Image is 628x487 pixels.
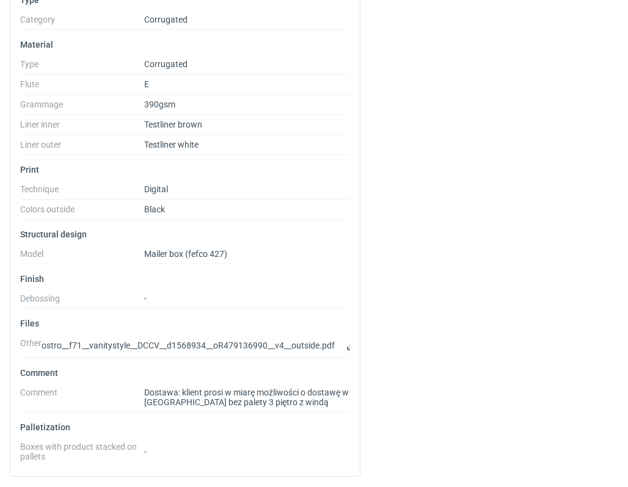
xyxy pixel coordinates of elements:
[144,447,147,456] span: -
[20,229,350,239] p: Structural design
[144,204,165,214] span: Black
[20,319,350,328] p: Files
[144,294,147,303] span: -
[144,120,202,129] span: Testliner brown
[144,140,199,150] span: Testliner white
[20,184,144,200] dt: Technique
[20,59,144,74] dt: Type
[144,59,188,69] span: Corrugated
[144,184,168,194] span: Digital
[20,274,350,284] p: Finish
[20,140,144,155] dt: Liner outer
[144,15,188,24] span: Corrugated
[20,249,144,264] dt: Model
[42,341,335,350] span: ostro__f71__vanitystyle__DCCV__d1568934__oR479136990__v4__outside.pdf
[20,99,144,115] dt: Grammage
[20,338,42,358] dt: Other
[20,442,144,466] dt: Boxes with product stacked on pallets
[20,388,144,413] dt: Comment
[20,79,144,95] dt: Flute
[20,368,350,378] p: Comment
[20,40,350,49] p: Material
[20,294,144,309] dt: Debossing
[144,79,149,89] span: E
[20,15,144,30] dt: Category
[20,120,144,135] dt: Liner inner
[20,422,350,432] p: Palletization
[20,204,144,220] dt: Colors outside
[144,388,351,407] span: Dostawa: klient prosi w miarę możliwości o dostawę w [GEOGRAPHIC_DATA] bez palety 3 piętro z windą
[20,165,350,175] p: Print
[144,99,175,109] span: 390gsm
[144,249,227,259] span: Mailer box (fefco 427)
